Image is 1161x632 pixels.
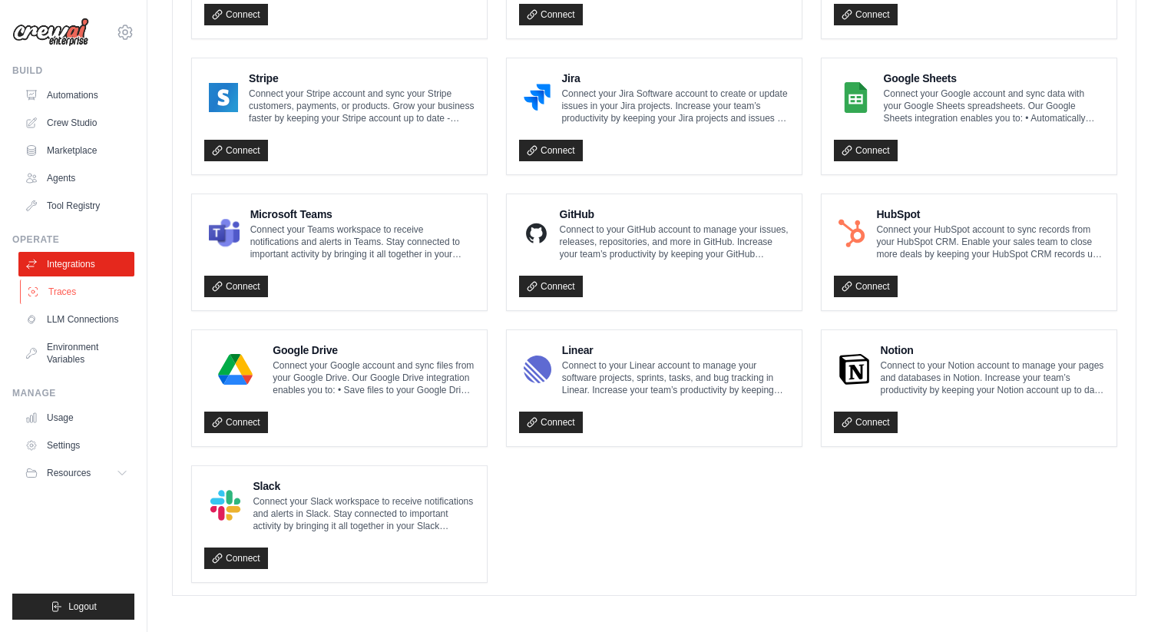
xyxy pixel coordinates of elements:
[12,387,134,399] div: Manage
[838,218,865,249] img: HubSpot Logo
[18,433,134,458] a: Settings
[204,412,268,433] a: Connect
[884,88,1104,124] p: Connect your Google account and sync data with your Google Sheets spreadsheets. Our Google Sheets...
[273,359,475,396] p: Connect your Google account and sync files from your Google Drive. Our Google Drive integration e...
[834,412,898,433] a: Connect
[18,335,134,372] a: Environment Variables
[18,307,134,332] a: LLM Connections
[204,276,268,297] a: Connect
[561,71,789,86] h4: Jira
[18,83,134,108] a: Automations
[209,490,242,521] img: Slack Logo
[524,218,549,249] img: GitHub Logo
[876,207,1104,222] h4: HubSpot
[562,342,789,358] h4: Linear
[12,18,89,47] img: Logo
[253,478,475,494] h4: Slack
[18,461,134,485] button: Resources
[562,359,789,396] p: Connect to your Linear account to manage your software projects, sprints, tasks, and bug tracking...
[838,354,870,385] img: Notion Logo
[524,82,551,113] img: Jira Logo
[204,4,268,25] a: Connect
[18,252,134,276] a: Integrations
[834,276,898,297] a: Connect
[250,207,475,222] h4: Microsoft Teams
[561,88,789,124] p: Connect your Jira Software account to create or update issues in your Jira projects. Increase you...
[18,166,134,190] a: Agents
[209,82,238,113] img: Stripe Logo
[881,359,1104,396] p: Connect to your Notion account to manage your pages and databases in Notion. Increase your team’s...
[834,140,898,161] a: Connect
[519,412,583,433] a: Connect
[834,4,898,25] a: Connect
[204,548,268,569] a: Connect
[884,71,1104,86] h4: Google Sheets
[273,342,475,358] h4: Google Drive
[249,71,475,86] h4: Stripe
[12,233,134,246] div: Operate
[18,405,134,430] a: Usage
[560,223,789,260] p: Connect to your GitHub account to manage your issues, releases, repositories, and more in GitHub....
[250,223,475,260] p: Connect your Teams workspace to receive notifications and alerts in Teams. Stay connected to impo...
[18,194,134,218] a: Tool Registry
[47,467,91,479] span: Resources
[524,354,551,385] img: Linear Logo
[876,223,1104,260] p: Connect your HubSpot account to sync records from your HubSpot CRM. Enable your sales team to clo...
[12,65,134,77] div: Build
[838,82,873,113] img: Google Sheets Logo
[519,276,583,297] a: Connect
[12,594,134,620] button: Logout
[209,354,262,385] img: Google Drive Logo
[253,495,475,532] p: Connect your Slack workspace to receive notifications and alerts in Slack. Stay connected to impo...
[20,280,136,304] a: Traces
[209,218,240,249] img: Microsoft Teams Logo
[560,207,789,222] h4: GitHub
[18,138,134,163] a: Marketplace
[519,4,583,25] a: Connect
[68,601,97,613] span: Logout
[249,88,475,124] p: Connect your Stripe account and sync your Stripe customers, payments, or products. Grow your busi...
[881,342,1104,358] h4: Notion
[18,111,134,135] a: Crew Studio
[204,140,268,161] a: Connect
[519,140,583,161] a: Connect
